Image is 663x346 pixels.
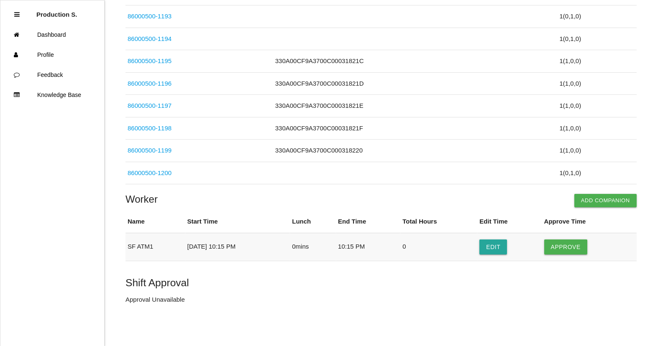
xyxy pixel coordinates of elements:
td: 10:15 PM [336,233,400,261]
h4: Worker [125,194,637,205]
td: 1 ( 0 , 1 , 0 ) [557,28,636,50]
td: 330A00CF9A3700C00031821C [273,50,558,73]
td: SF ATM1 [125,233,185,261]
a: 86000500-1199 [128,147,172,154]
td: 330A00CF9A3700C00031821F [273,117,558,140]
a: Dashboard [0,25,104,45]
a: 86000500-1198 [128,125,172,132]
td: 1 ( 1 , 0 , 0 ) [557,72,636,95]
th: Name [125,211,185,233]
a: Knowledge Base [0,85,104,105]
td: 1 ( 1 , 0 , 0 ) [557,95,636,117]
a: 86000500-1197 [128,102,172,109]
button: Add Companion [574,194,637,207]
th: End Time [336,211,400,233]
th: Total Hours [400,211,477,233]
th: Approve Time [542,211,637,233]
td: 1 ( 1 , 0 , 0 ) [557,50,636,73]
th: Lunch [290,211,336,233]
td: 1 ( 0 , 1 , 0 ) [557,162,636,184]
th: Start Time [185,211,290,233]
a: 86000500-1200 [128,169,172,176]
td: 0 [400,233,477,261]
h5: Shift Approval [125,277,637,288]
a: 86000500-1193 [128,13,172,20]
td: 1 ( 1 , 0 , 0 ) [557,117,636,140]
p: Production Shifts [36,5,77,18]
th: Edit Time [477,211,542,233]
td: [DATE] 10:15 PM [185,233,290,261]
button: Edit [479,239,507,254]
a: 86000500-1194 [128,35,172,42]
td: 330A00CF9A3700C000318220 [273,140,558,162]
td: 1 ( 1 , 0 , 0 ) [557,140,636,162]
a: 86000500-1195 [128,57,172,64]
div: Close [14,5,20,25]
td: 330A00CF9A3700C00031821E [273,95,558,117]
td: 330A00CF9A3700C00031821D [273,72,558,95]
td: 0 mins [290,233,336,261]
a: Profile [0,45,104,65]
button: Approve [544,239,587,254]
td: 1 ( 0 , 1 , 0 ) [557,5,636,28]
a: Feedback [0,65,104,85]
a: 86000500-1196 [128,80,172,87]
p: Approval Unavailable [125,295,637,305]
